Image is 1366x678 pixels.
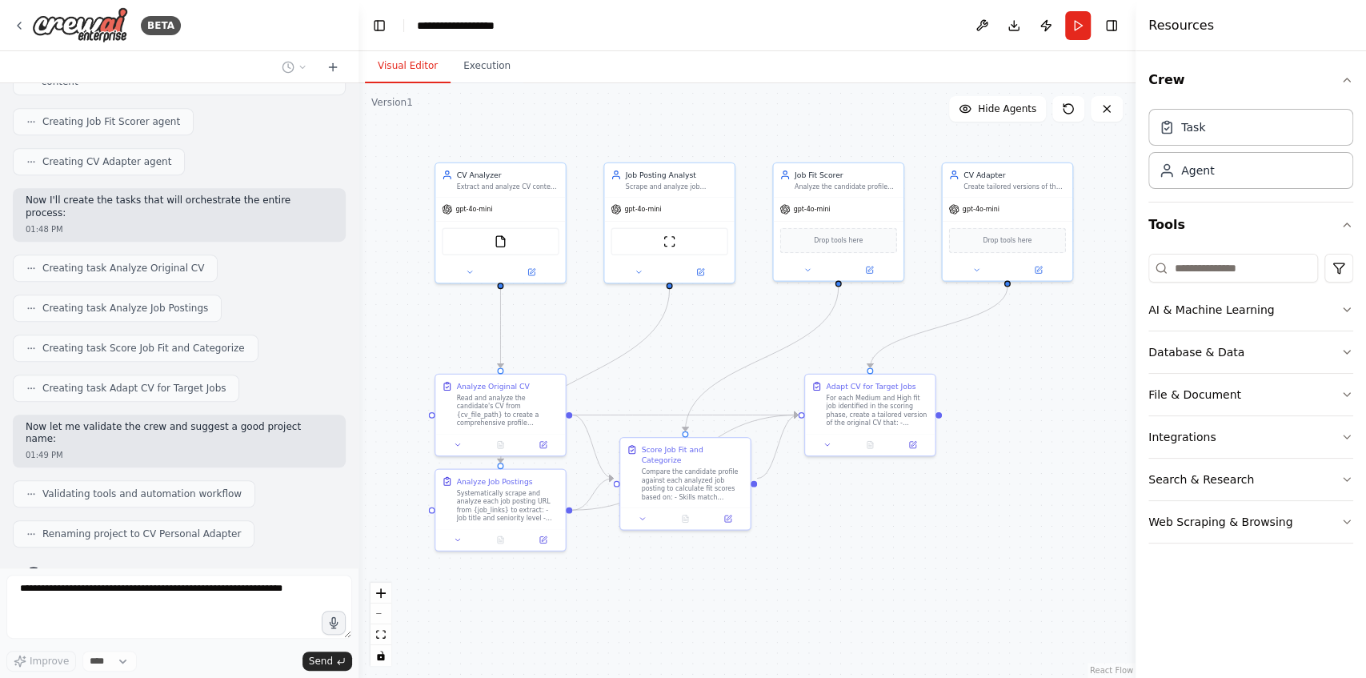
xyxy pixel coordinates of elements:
button: Start a new chat [320,58,346,77]
div: Crew [1148,102,1353,202]
button: Crew [1148,58,1353,102]
div: Scrape and analyze job postings from provided URLs to extract key requirements, responsibilities,... [626,183,728,191]
div: Analyze Job Postings [457,476,533,487]
span: Creating CV Adapter agent [42,155,171,168]
button: Open in side panel [525,439,561,451]
button: zoom in [371,583,391,604]
g: Edge from d9e55011-9c41-421b-b3ae-5cc526e69db2 to 57150544-c32e-48e8-a9ae-9f6995874809 [572,410,613,483]
g: Edge from 382fd1e6-9334-4681-b473-ba6794b13038 to 57150544-c32e-48e8-a9ae-9f6995874809 [572,473,613,516]
div: Create tailored versions of the CV for Medium and High fit job opportunities, emphasizing relevan... [963,183,1066,191]
span: Send [309,655,333,668]
button: zoom out [371,604,391,624]
div: Compare the candidate profile against each analyzed job posting to calculate fit scores based on:... [641,467,743,501]
span: Drop tools here [983,235,1032,246]
span: gpt-4o-mini [794,205,831,214]
button: File & Document [1148,374,1353,415]
div: Tools [1148,247,1353,556]
button: Click to speak your automation idea [322,611,346,635]
button: Integrations [1148,416,1353,458]
button: No output available [663,512,707,525]
h4: Resources [1148,16,1214,35]
div: CV AnalyzerExtract and analyze CV content to understand candidate's skills, experience, qualifica... [435,162,567,284]
div: Adapt CV for Target Jobs [826,381,915,391]
button: fit view [371,624,391,645]
div: 01:48 PM [26,223,333,235]
div: Job Posting AnalystScrape and analyze job postings from provided URLs to extract key requirements... [603,162,735,284]
div: CV Adapter [963,170,1066,180]
span: Creating task Adapt CV for Target Jobs [42,382,226,395]
span: Drop tools here [814,235,863,246]
div: Job Fit Scorer [795,170,897,180]
img: ScrapeWebsiteTool [663,235,676,248]
div: Extract and analyze CV content to understand candidate's skills, experience, qualifications, and ... [457,183,559,191]
div: For each Medium and High fit job identified in the scoring phase, create a tailored version of th... [826,394,928,427]
button: Send [302,652,352,671]
button: Open in side panel [525,534,561,547]
button: Tools [1148,203,1353,247]
button: Web Scraping & Browsing [1148,501,1353,543]
div: Task [1181,119,1205,135]
button: Switch to previous chat [275,58,314,77]
button: Search & Research [1148,459,1353,500]
button: Open in side panel [502,266,562,279]
button: Open in side panel [895,439,931,451]
div: Score Job Fit and Categorize [641,444,743,465]
div: Adapt CV for Target JobsFor each Medium and High fit job identified in the scoring phase, create ... [804,374,936,457]
button: No output available [478,439,523,451]
div: Analyze Job PostingsSystematically scrape and analyze each job posting URL from {job_links} to ex... [435,468,567,552]
g: Edge from 2021269f-94c1-4b86-9241-54398ee3262a to 382fd1e6-9334-4681-b473-ba6794b13038 [495,289,675,463]
button: Execution [451,50,523,83]
button: Open in side panel [1008,263,1068,276]
div: CV Analyzer [457,170,559,180]
span: Hide Agents [978,102,1036,115]
div: Analyze the candidate profile against each job posting to calculate fit scores and categorize job... [795,183,897,191]
p: Now let me validate the crew and suggest a good project name: [26,421,333,446]
div: CV AdapterCreate tailored versions of the CV for Medium and High fit job opportunities, emphasizi... [941,162,1073,282]
div: Score Job Fit and CategorizeCompare the candidate profile against each analyzed job posting to ca... [619,437,751,531]
button: Open in side panel [710,512,746,525]
div: Job Fit ScorerAnalyze the candidate profile against each job posting to calculate fit scores and ... [772,162,904,282]
span: Creating task Score Job Fit and Categorize [42,342,245,355]
span: Validating tools and automation workflow [42,487,242,500]
span: gpt-4o-mini [624,205,661,214]
span: Creating Job Fit Scorer agent [42,115,180,128]
span: Creating task Analyze Job Postings [42,302,208,315]
span: gpt-4o-mini [963,205,999,214]
div: React Flow controls [371,583,391,666]
a: React Flow attribution [1090,666,1133,675]
button: AI & Machine Learning [1148,289,1353,331]
button: Database & Data [1148,331,1353,373]
span: gpt-4o-mini [455,205,492,214]
p: Now I'll create the tasks that will orchestrate the entire process: [26,195,333,219]
g: Edge from 1e927235-2d2b-4f10-852a-fdd42dd4542d to a4bb3812-3672-4419-864e-27eadf2f7642 [865,287,1013,367]
button: No output available [847,439,892,451]
button: No output available [478,534,523,547]
g: Edge from 8ddd8b17-1a96-465f-af1d-7185f031a980 to d9e55011-9c41-421b-b3ae-5cc526e69db2 [495,289,506,368]
div: Version 1 [371,96,413,109]
button: Open in side panel [671,266,731,279]
span: Creating task Analyze Original CV [42,262,204,275]
button: Visual Editor [365,50,451,83]
img: Logo [32,7,128,43]
button: Hide Agents [949,96,1046,122]
div: Agent [1181,162,1214,179]
div: Job Posting Analyst [626,170,728,180]
button: Improve [6,651,76,672]
button: Hide right sidebar [1100,14,1123,37]
g: Edge from 038a7074-7467-4f0e-b12b-57c7937b77b8 to 57150544-c32e-48e8-a9ae-9f6995874809 [680,287,844,431]
div: 01:49 PM [26,449,333,461]
div: Analyze Original CVRead and analyze the candidate's CV from {cv_file_path} to create a comprehens... [435,374,567,457]
span: Improve [30,655,69,668]
div: Read and analyze the candidate's CV from {cv_file_path} to create a comprehensive profile includi... [457,394,559,427]
button: toggle interactivity [371,645,391,666]
button: Hide left sidebar [368,14,391,37]
img: FileReadTool [494,235,507,248]
div: BETA [141,16,181,35]
g: Edge from 57150544-c32e-48e8-a9ae-9f6995874809 to a4bb3812-3672-4419-864e-27eadf2f7642 [757,410,798,483]
g: Edge from d9e55011-9c41-421b-b3ae-5cc526e69db2 to a4bb3812-3672-4419-864e-27eadf2f7642 [572,410,798,420]
span: Renaming project to CV Personal Adapter [42,528,241,540]
nav: breadcrumb [417,18,522,34]
div: Analyze Original CV [457,381,530,391]
button: Open in side panel [839,263,899,276]
div: Systematically scrape and analyze each job posting URL from {job_links} to extract: - Job title a... [457,488,559,522]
